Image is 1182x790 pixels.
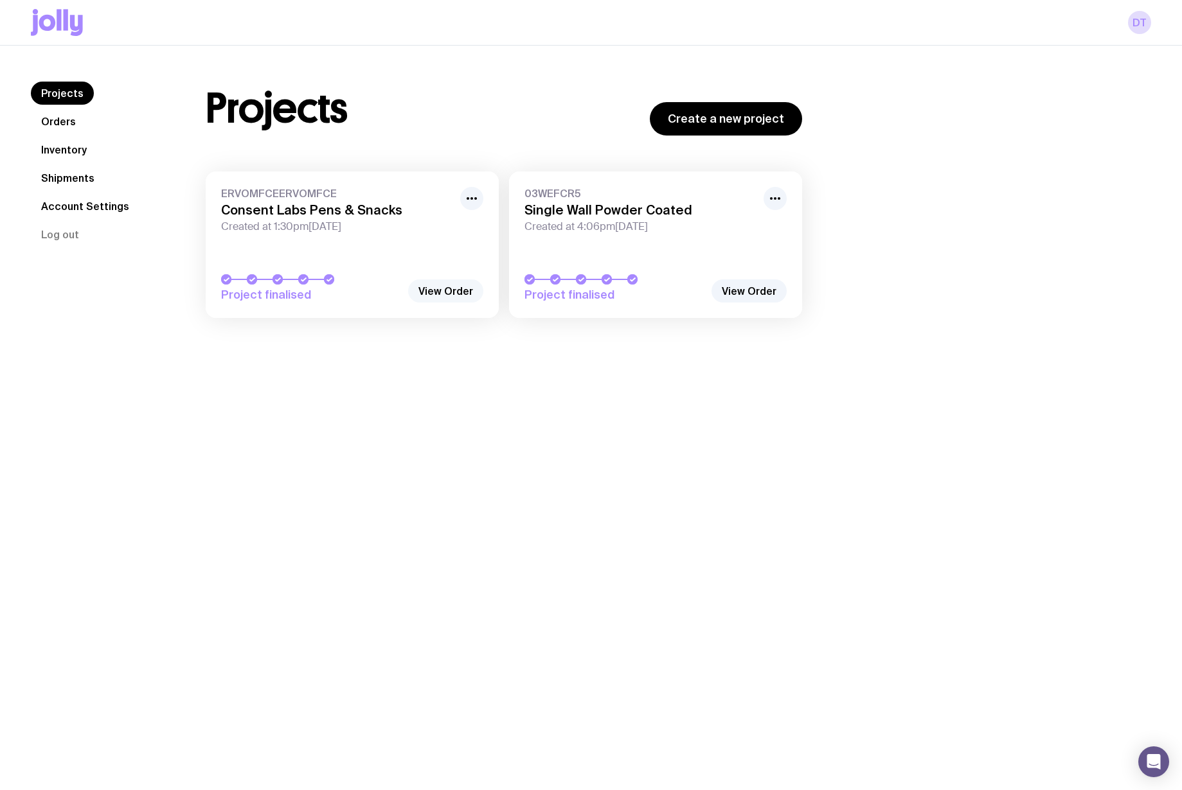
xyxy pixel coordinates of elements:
[206,171,499,318] a: ERVOMFCEERVOMFCEConsent Labs Pens & SnacksCreated at 1:30pm[DATE]Project finalised
[712,279,787,303] a: View Order
[31,82,94,105] a: Projects
[221,187,452,200] span: ERVOMFCEERVOMFCE
[1128,11,1151,34] a: DT
[524,220,756,233] span: Created at 4:06pm[DATE]
[31,195,139,218] a: Account Settings
[206,88,348,129] h1: Projects
[221,202,452,218] h3: Consent Labs Pens & Snacks
[524,287,704,303] span: Project finalised
[1138,746,1169,777] div: Open Intercom Messenger
[31,138,97,161] a: Inventory
[509,171,802,318] a: 03WEFCR5Single Wall Powder CoatedCreated at 4:06pm[DATE]Project finalised
[31,223,89,246] button: Log out
[650,102,802,136] a: Create a new project
[221,287,401,303] span: Project finalised
[221,220,452,233] span: Created at 1:30pm[DATE]
[524,202,756,218] h3: Single Wall Powder Coated
[31,110,86,133] a: Orders
[524,187,756,200] span: 03WEFCR5
[408,279,483,303] a: View Order
[31,166,105,189] a: Shipments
